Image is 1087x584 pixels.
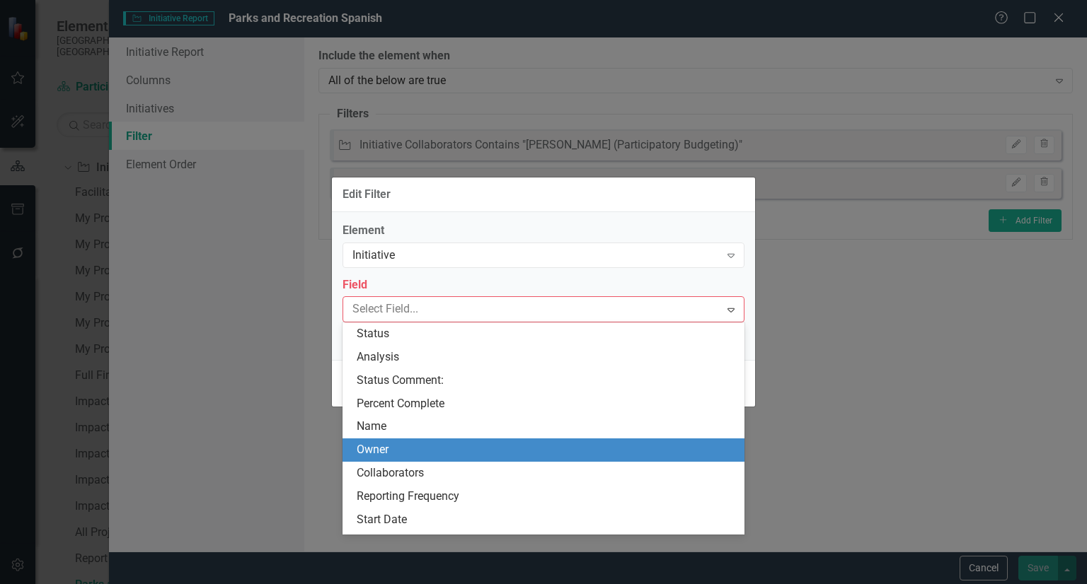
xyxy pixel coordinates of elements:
label: Element [343,223,744,239]
div: Initiative [352,247,720,263]
div: Reporting Frequency [357,489,736,505]
div: Analysis [357,349,736,366]
div: Status [357,326,736,342]
div: Percent Complete [357,396,736,412]
div: Status Comment: [357,373,736,389]
label: Field [343,277,744,293]
div: Edit Filter [343,188,391,201]
div: Owner [357,442,736,458]
div: Collaborators [357,465,736,481]
div: Name [357,419,736,435]
div: Start Date [357,512,736,528]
